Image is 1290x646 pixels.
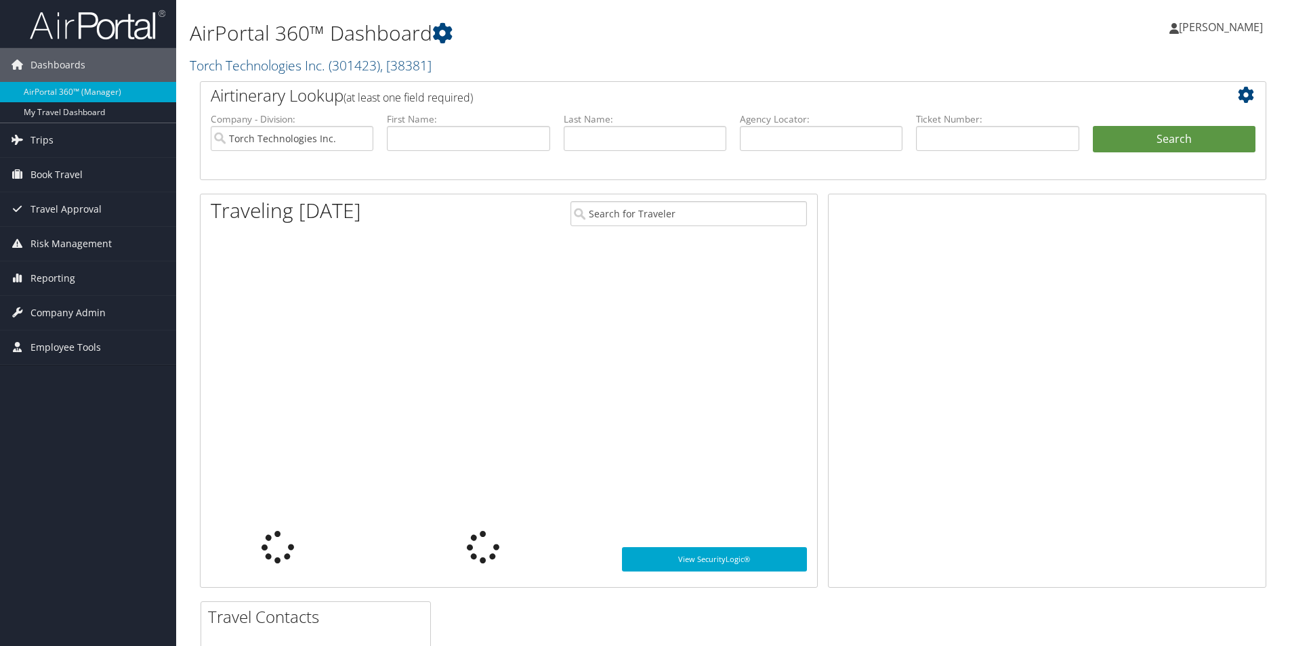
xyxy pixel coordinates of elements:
[916,112,1079,126] label: Ticket Number:
[1179,20,1263,35] span: [PERSON_NAME]
[30,158,83,192] span: Book Travel
[30,123,54,157] span: Trips
[211,112,373,126] label: Company - Division:
[208,605,430,628] h2: Travel Contacts
[1169,7,1276,47] a: [PERSON_NAME]
[564,112,726,126] label: Last Name:
[30,192,102,226] span: Travel Approval
[30,227,112,261] span: Risk Management
[30,9,165,41] img: airportal-logo.png
[344,90,473,105] span: (at least one field required)
[740,112,902,126] label: Agency Locator:
[329,56,380,74] span: ( 301423 )
[570,201,807,226] input: Search for Traveler
[30,48,85,82] span: Dashboards
[190,19,914,47] h1: AirPortal 360™ Dashboard
[190,56,432,74] a: Torch Technologies Inc.
[211,84,1167,107] h2: Airtinerary Lookup
[1093,126,1255,153] button: Search
[380,56,432,74] span: , [ 38381 ]
[622,547,807,572] a: View SecurityLogic®
[30,330,101,364] span: Employee Tools
[211,196,361,225] h1: Traveling [DATE]
[387,112,549,126] label: First Name:
[30,261,75,295] span: Reporting
[30,296,106,330] span: Company Admin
